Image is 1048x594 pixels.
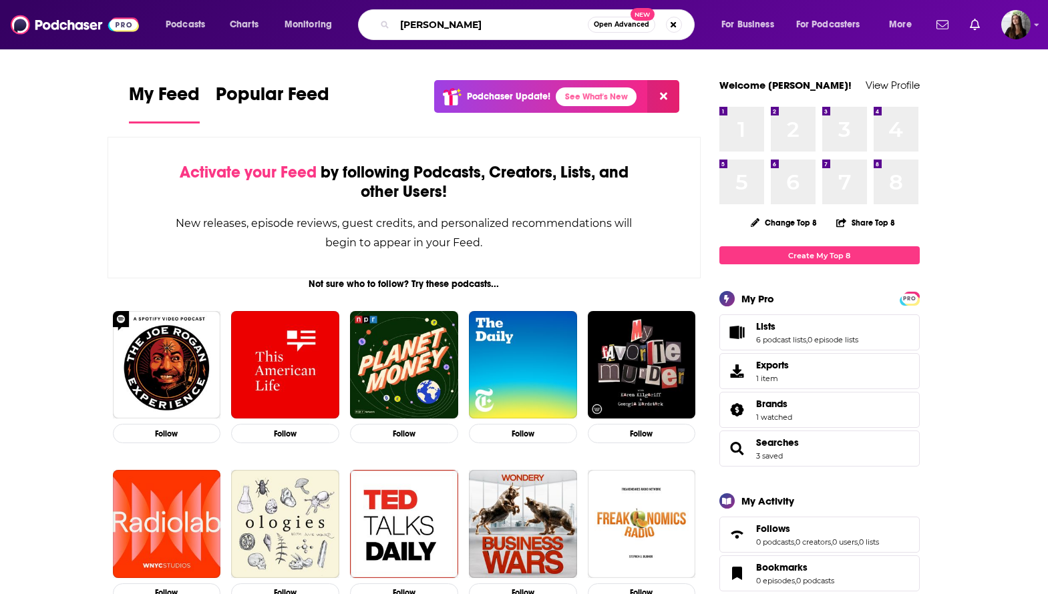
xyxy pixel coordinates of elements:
[221,14,267,35] a: Charts
[836,210,896,236] button: Share Top 8
[756,359,789,371] span: Exports
[756,451,783,461] a: 3 saved
[756,537,794,547] a: 0 podcasts
[719,79,852,91] a: Welcome [PERSON_NAME]!
[350,470,458,578] a: TED Talks Daily
[350,424,458,443] button: Follow
[756,523,790,535] span: Follows
[588,311,696,419] img: My Favorite Murder with Karen Kilgariff and Georgia Hardstark
[902,293,918,303] a: PRO
[216,83,329,113] span: Popular Feed
[216,83,329,123] a: Popular Feed
[756,320,775,332] span: Lists
[795,576,796,585] span: ,
[859,537,879,547] a: 0 lists
[719,392,920,428] span: Brands
[719,430,920,467] span: Searches
[756,398,788,410] span: Brands
[469,311,577,419] img: The Daily
[108,278,701,290] div: Not sure who to follow? Try these podcasts...
[113,470,221,578] img: Radiolab
[806,335,808,344] span: ,
[556,87,637,106] a: See What's New
[231,470,339,578] img: Ologies with Alie Ward
[965,13,985,36] a: Show notifications dropdown
[231,311,339,419] img: This American Life
[756,576,795,585] a: 0 episodes
[113,424,221,443] button: Follow
[594,21,649,28] span: Open Advanced
[756,320,858,332] a: Lists
[741,292,774,305] div: My Pro
[880,14,928,35] button: open menu
[724,564,751,583] a: Bookmarks
[712,14,791,35] button: open menu
[756,561,808,573] span: Bookmarks
[724,439,751,458] a: Searches
[756,398,792,410] a: Brands
[467,91,550,102] p: Podchaser Update!
[796,15,860,34] span: For Podcasters
[721,15,774,34] span: For Business
[724,323,751,342] a: Lists
[796,576,834,585] a: 0 podcasts
[588,17,655,33] button: Open AdvancedNew
[743,214,826,231] button: Change Top 8
[1001,10,1031,39] img: User Profile
[180,162,317,182] span: Activate your Feed
[719,246,920,264] a: Create My Top 8
[395,14,588,35] input: Search podcasts, credits, & more...
[756,412,792,422] a: 1 watched
[175,214,634,252] div: New releases, episode reviews, guest credits, and personalized recommendations will begin to appe...
[832,537,858,547] a: 0 users
[866,79,920,91] a: View Profile
[1001,10,1031,39] span: Logged in as bnmartinn
[156,14,222,35] button: open menu
[129,83,200,123] a: My Feed
[275,14,349,35] button: open menu
[631,8,655,21] span: New
[756,561,834,573] a: Bookmarks
[741,495,794,507] div: My Activity
[166,15,205,34] span: Podcasts
[350,311,458,419] img: Planet Money
[808,335,858,344] a: 0 episode lists
[285,15,332,34] span: Monitoring
[719,353,920,389] a: Exports
[113,311,221,419] img: The Joe Rogan Experience
[719,555,920,591] span: Bookmarks
[469,424,577,443] button: Follow
[756,374,789,383] span: 1 item
[175,163,634,202] div: by following Podcasts, Creators, Lists, and other Users!
[1001,10,1031,39] button: Show profile menu
[756,335,806,344] a: 6 podcast lists
[796,537,831,547] a: 0 creators
[831,537,832,547] span: ,
[724,362,751,380] span: Exports
[858,537,859,547] span: ,
[724,400,751,419] a: Brands
[230,15,258,34] span: Charts
[469,470,577,578] img: Business Wars
[788,14,880,35] button: open menu
[724,525,751,544] a: Follows
[129,83,200,113] span: My Feed
[11,12,139,37] img: Podchaser - Follow, Share and Rate Podcasts
[756,436,799,449] a: Searches
[719,517,920,553] span: Follows
[371,9,707,40] div: Search podcasts, credits, & more...
[588,470,696,578] img: Freakonomics Radio
[756,523,879,535] a: Follows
